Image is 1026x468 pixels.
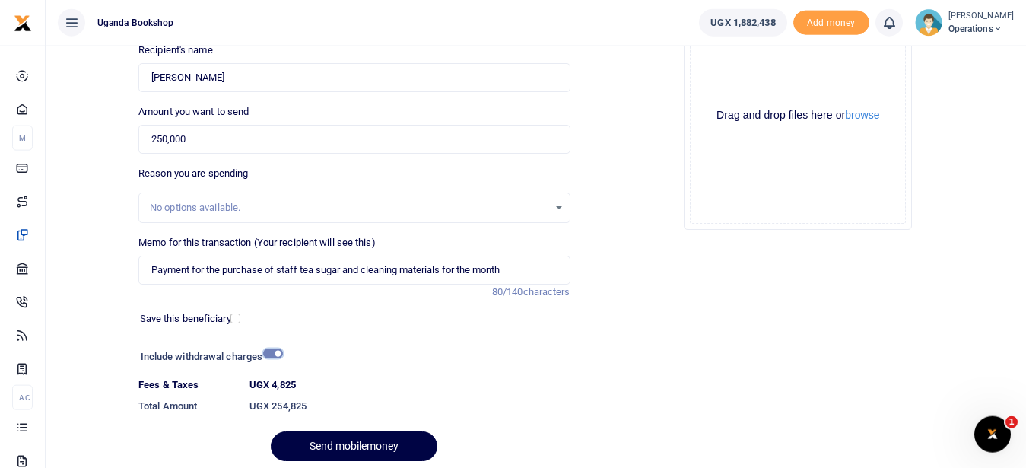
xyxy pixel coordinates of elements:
dt: Fees & Taxes [132,377,243,393]
button: browse [845,110,879,120]
span: 80/140 [492,286,523,298]
div: No options available. [150,200,548,215]
label: Reason you are spending [138,166,248,181]
input: UGX [138,125,570,154]
div: File Uploader [684,2,912,230]
span: Operations [948,22,1014,36]
label: Recipient's name [138,43,213,58]
span: Uganda bookshop [91,16,180,30]
a: Add money [793,16,869,27]
label: Memo for this transaction (Your recipient will see this) [138,235,376,250]
li: M [12,126,33,151]
label: Amount you want to send [138,104,249,119]
img: profile-user [915,9,942,37]
span: 1 [1005,416,1018,428]
li: Ac [12,385,33,410]
small: [PERSON_NAME] [948,10,1014,23]
label: Save this beneficiary [140,311,231,326]
span: UGX 1,882,438 [710,15,775,30]
label: UGX 4,825 [249,377,296,393]
input: Enter extra information [138,256,570,285]
button: Send mobilemoney [271,431,437,461]
li: Wallet ballance [693,9,793,37]
img: logo-small [14,14,32,33]
h6: UGX 254,825 [249,400,570,412]
a: profile-user [PERSON_NAME] Operations [915,9,1014,37]
span: Add money [793,11,869,36]
span: characters [523,286,570,298]
input: Loading name... [138,63,570,92]
h6: Include withdrawal charges [141,351,276,363]
a: logo-small logo-large logo-large [14,17,32,28]
h6: Total Amount [138,400,237,412]
iframe: Intercom live chat [974,416,1011,453]
div: Drag and drop files here or [691,108,905,123]
a: UGX 1,882,438 [699,9,786,37]
li: Toup your wallet [793,11,869,36]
